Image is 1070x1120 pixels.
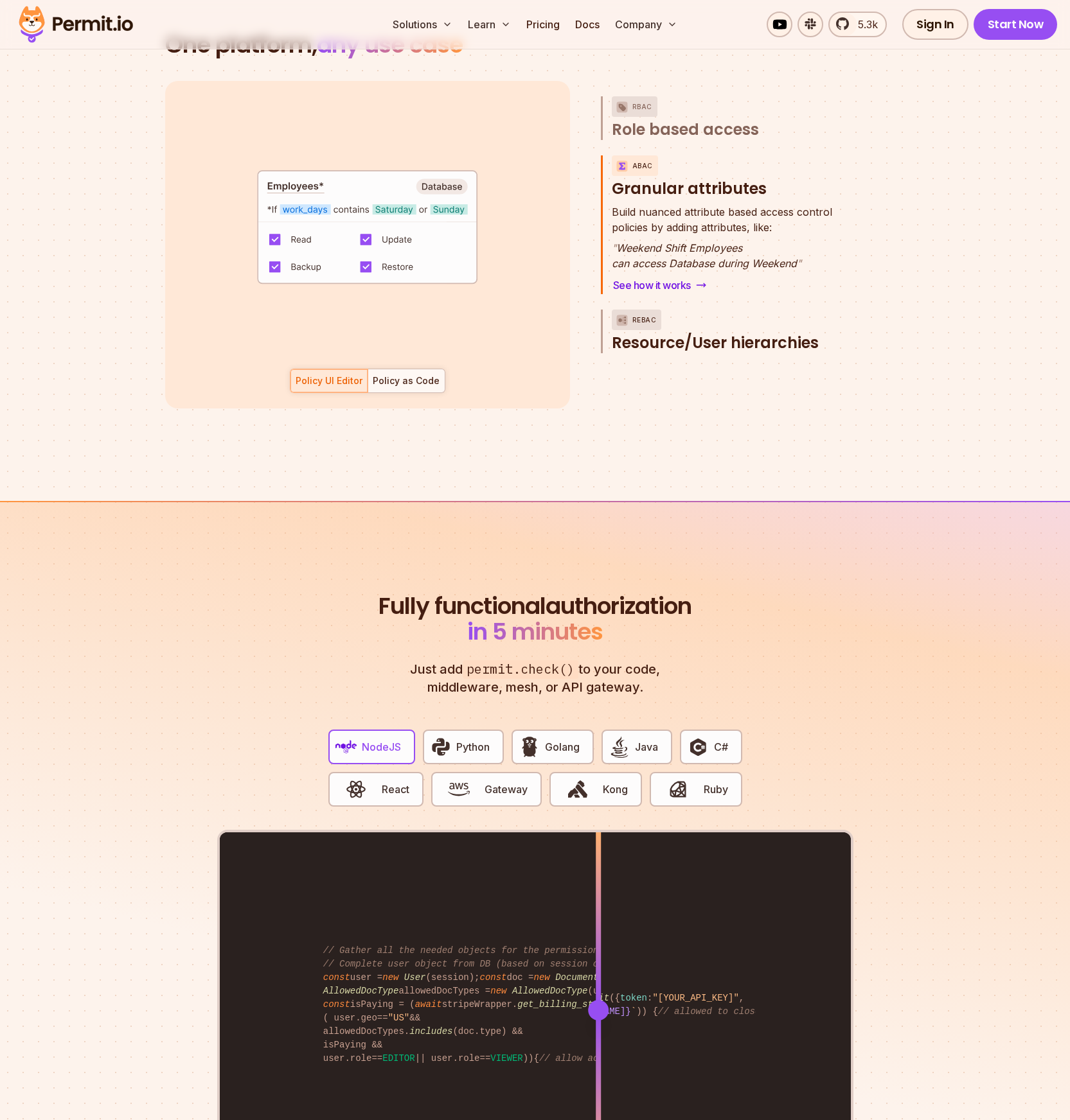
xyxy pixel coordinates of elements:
span: new [382,972,398,983]
img: Python [430,736,452,758]
h2: authorization [376,593,695,645]
span: C# [714,739,728,755]
span: " [612,241,616,254]
span: new [490,986,506,996]
span: new [534,972,550,983]
button: Policy as Code [368,369,445,393]
span: NodeJS [362,739,401,755]
span: includes [409,1026,452,1037]
div: ABACGranular attributes [612,204,852,294]
span: Build nuanced attribute based access control [612,204,832,220]
p: policies by adding attributes, like: [612,204,832,235]
span: type [479,1026,501,1037]
span: role [350,1053,372,1063]
h2: One platform, [165,32,905,58]
code: user = (session); doc = ( , , session. ); allowedDocTypes = (user. ); isPaying = ( stripeWrapper.... [314,934,756,1076]
a: Docs [570,12,605,37]
a: See how it works [612,276,708,294]
a: Pricing [521,12,565,37]
span: Ruby [704,782,728,797]
span: Fully functional [379,593,546,619]
img: React [345,778,367,800]
a: Sign In [902,9,968,40]
span: Role based access [612,119,759,140]
a: Start Now [974,9,1058,40]
p: ReBAC [632,310,657,330]
span: VIEWER [490,1053,522,1063]
span: get_billing_status [517,999,614,1010]
button: Company [610,12,682,37]
span: // allowed to close issue [658,1006,793,1017]
span: Python [456,739,490,755]
span: geo [361,1013,377,1023]
span: Document [555,972,598,983]
a: 5.3k [828,12,887,37]
span: const [323,999,350,1010]
span: "US" [388,1013,410,1023]
span: const [479,972,506,983]
img: Kong [567,778,589,800]
span: role [458,1053,480,1063]
p: Weekend Shift Employees can access Database during Weekend [612,240,832,271]
img: NodeJS [335,736,357,758]
span: permit.check() [463,660,578,679]
span: EDITOR [382,1053,415,1063]
span: Resource/User hierarchies [612,333,819,353]
span: " [797,257,801,270]
img: Gateway [448,778,470,800]
span: Java [635,739,658,755]
span: Kong [603,782,628,797]
span: Gateway [485,782,528,797]
img: Ruby [667,778,689,800]
img: C# [687,736,709,758]
span: const [323,972,350,983]
span: await [415,999,442,1010]
p: RBAC [632,96,652,117]
span: token [620,993,647,1003]
div: Policy as Code [373,374,440,387]
span: AllowedDocType [323,986,399,996]
button: ReBACResource/User hierarchies [612,310,852,353]
span: React [382,782,409,797]
img: Golang [519,736,540,758]
span: 5.3k [850,17,878,32]
button: Learn [463,12,516,37]
span: // Complete user object from DB (based on session object, only 3 DB queries...) [323,959,750,969]
span: AllowedDocType [512,986,588,996]
span: Golang [545,739,580,755]
span: User [404,972,426,983]
img: Permit logo [13,3,139,46]
p: Just add to your code, middleware, mesh, or API gateway. [397,660,674,696]
span: // Gather all the needed objects for the permission check [323,945,631,956]
button: Solutions [388,12,458,37]
span: in 5 minutes [467,615,603,648]
span: "[YOUR_API_KEY]" [652,993,738,1003]
span: // allow access [539,1053,620,1063]
img: Java [609,736,630,758]
button: RBACRole based access [612,96,852,140]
